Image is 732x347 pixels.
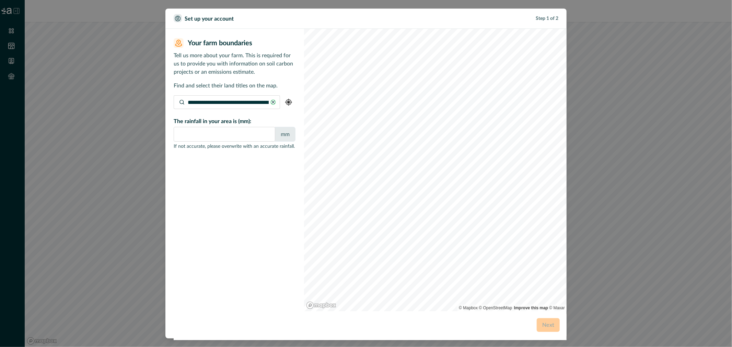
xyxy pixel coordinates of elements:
[174,117,295,125] p: The rainfall in your area is (mm):
[549,306,565,310] a: Maxar
[536,15,558,22] p: Step 1 of 2
[174,143,295,150] p: If not accurate, please overwrite with an accurate rainfall.
[174,51,295,76] p: Tell us more about your farm. This is required for us to provide you with information on soil car...
[184,39,295,47] h2: Your farm boundaries
[285,99,292,106] img: gps-3587b8eb.png
[459,306,478,310] a: Mapbox
[514,306,548,310] a: Map feedback
[537,318,560,332] button: Next
[306,301,336,309] a: Mapbox logo
[698,314,732,347] iframe: Chat Widget
[174,82,295,90] p: Find and select their land titles on the map.
[185,15,234,23] p: Set up your account
[304,29,567,311] canvas: Map
[479,306,512,310] a: OpenStreetMap
[275,127,295,142] div: mm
